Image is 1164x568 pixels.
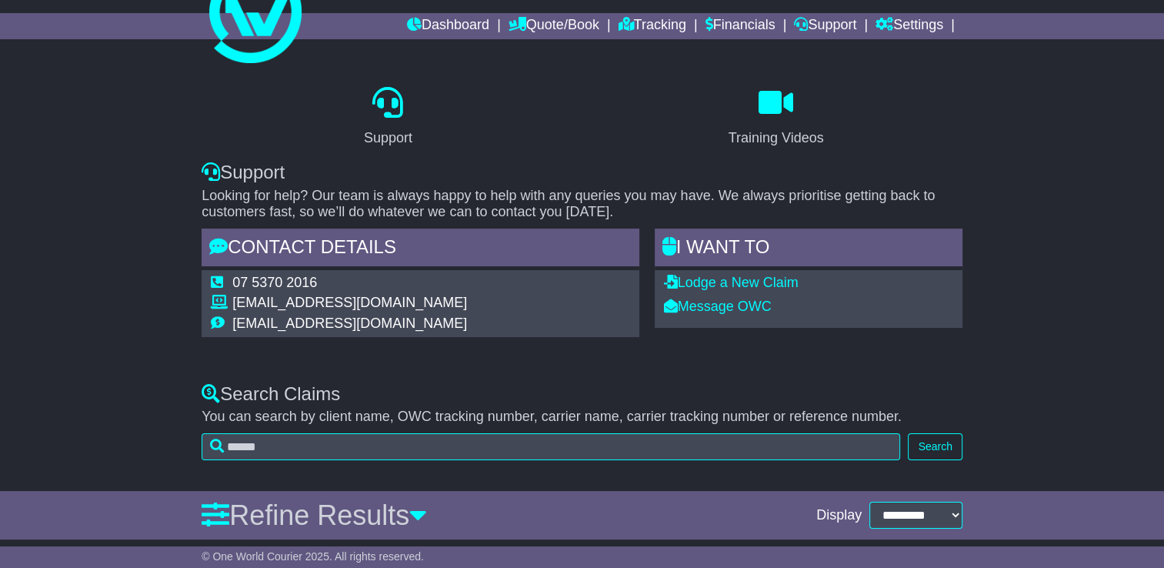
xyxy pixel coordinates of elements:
a: Lodge a New Claim [664,275,799,290]
span: Display [816,507,862,524]
button: Search [908,433,962,460]
a: Support [354,82,422,154]
a: Financials [705,13,775,39]
a: Quote/Book [509,13,599,39]
div: Support [202,162,962,184]
td: [EMAIL_ADDRESS][DOMAIN_NAME] [232,316,467,332]
a: Settings [876,13,943,39]
a: Refine Results [202,500,427,531]
p: Looking for help? Our team is always happy to help with any queries you may have. We always prior... [202,188,962,221]
a: Support [794,13,856,39]
a: Message OWC [664,299,772,314]
div: Search Claims [202,383,962,406]
td: [EMAIL_ADDRESS][DOMAIN_NAME] [232,295,467,316]
div: Support [364,128,412,149]
div: I WANT to [655,229,962,270]
div: Training Videos [729,128,824,149]
td: 07 5370 2016 [232,275,467,296]
div: Contact Details [202,229,639,270]
span: © One World Courier 2025. All rights reserved. [202,550,424,563]
p: You can search by client name, OWC tracking number, carrier name, carrier tracking number or refe... [202,409,962,426]
a: Tracking [619,13,686,39]
a: Dashboard [407,13,489,39]
a: Training Videos [719,82,834,154]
